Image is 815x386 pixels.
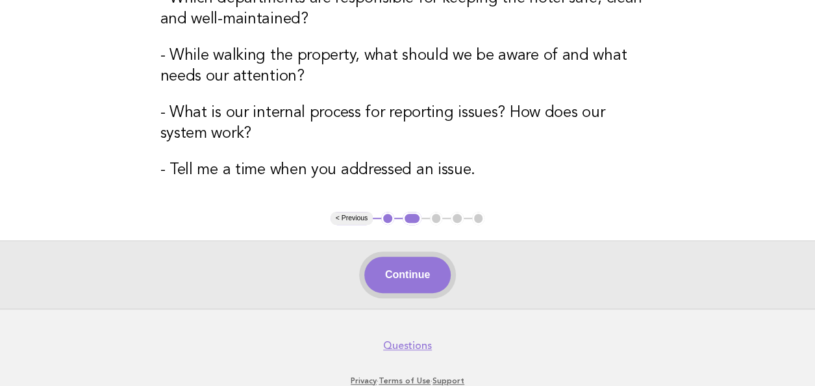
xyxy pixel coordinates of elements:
p: · · [18,376,797,386]
button: < Previous [331,212,373,225]
a: Terms of Use [379,376,431,385]
button: 1 [381,212,394,225]
button: 2 [403,212,421,225]
a: Privacy [351,376,377,385]
button: Continue [364,257,451,293]
h3: - What is our internal process for reporting issues? How does our system work? [160,103,655,144]
h3: - While walking the property, what should we be aware of and what needs our attention? [160,45,655,87]
a: Questions [383,339,432,352]
a: Support [433,376,464,385]
h3: - Tell me a time when you addressed an issue. [160,160,655,181]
